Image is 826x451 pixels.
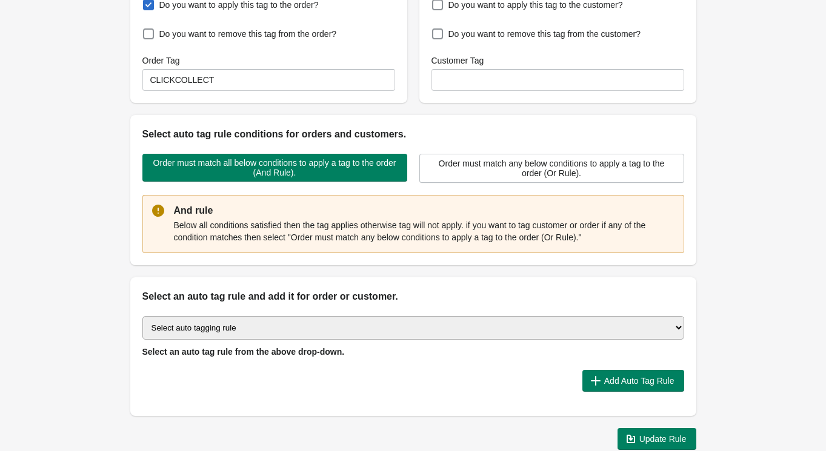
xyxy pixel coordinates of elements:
button: Update Rule [618,428,696,450]
span: Order must match any below conditions to apply a tag to the order (Or Rule). [430,159,674,178]
p: Below all conditions satisfied then the tag applies otherwise tag will not apply. if you want to ... [174,219,674,243]
span: Add Auto Tag Rule [604,376,674,386]
span: Select an auto tag rule from the above drop-down. [142,347,345,357]
button: Order must match all below conditions to apply a tag to the order (And Rule). [142,154,407,182]
button: Order must match any below conditions to apply a tag to the order (Or Rule). [419,154,684,183]
p: And rule [174,203,674,218]
button: Add Auto Tag Rule [582,370,684,392]
label: Order Tag [142,54,180,67]
label: Customer Tag [431,54,484,67]
h2: Select an auto tag rule and add it for order or customer. [142,289,684,304]
span: Do you want to remove this tag from the order? [159,28,337,40]
span: Order must match all below conditions to apply a tag to the order (And Rule). [152,158,398,177]
h2: Select auto tag rule conditions for orders and customers. [142,127,684,142]
span: Update Rule [639,434,687,444]
span: Do you want to remove this tag from the customer? [448,28,641,40]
